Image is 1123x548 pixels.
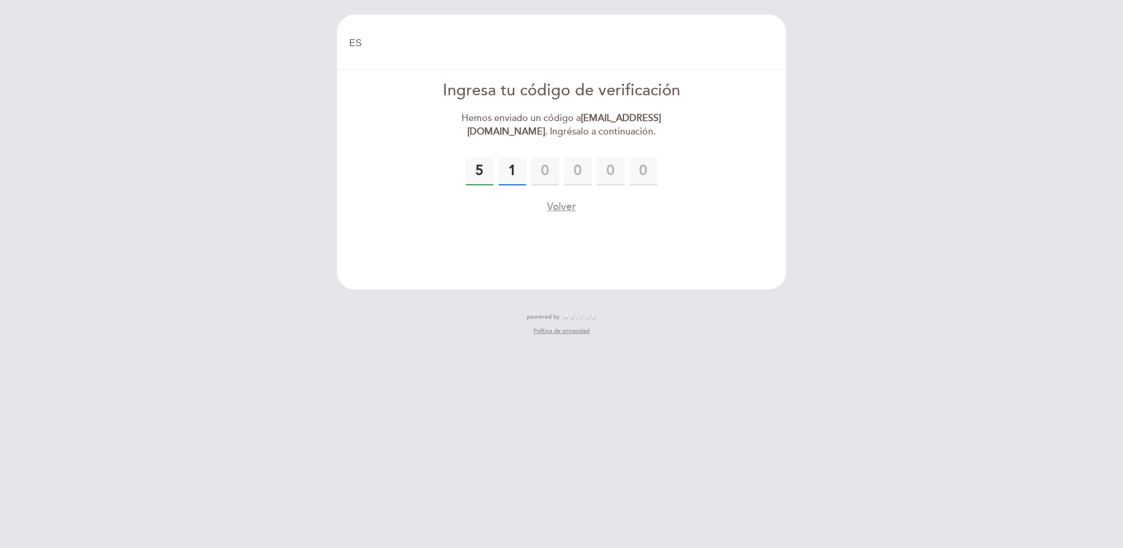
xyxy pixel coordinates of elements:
[533,327,590,335] a: Política de privacidad
[527,313,560,321] span: powered by
[629,157,657,185] input: 0
[498,157,526,185] input: 0
[467,112,662,137] strong: [EMAIL_ADDRESS][DOMAIN_NAME]
[466,157,494,185] input: 0
[428,112,696,139] div: Hemos enviado un código a . Ingrésalo a continuación.
[547,199,576,214] button: Volver
[563,314,596,320] img: MEITRE
[531,157,559,185] input: 0
[564,157,592,185] input: 0
[597,157,625,185] input: 0
[428,80,696,102] div: Ingresa tu código de verificación
[527,313,596,321] a: powered by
